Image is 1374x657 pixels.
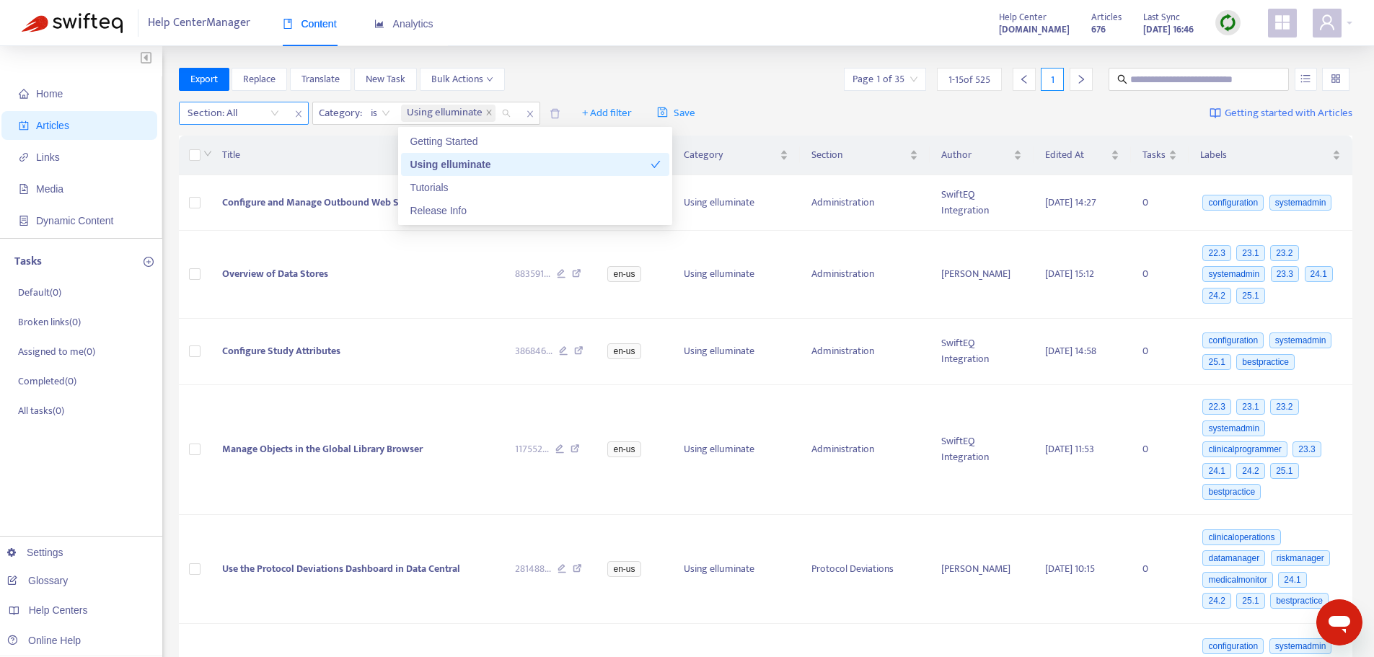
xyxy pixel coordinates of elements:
th: Tasks [1131,136,1189,175]
span: appstore [1274,14,1291,31]
a: [DOMAIN_NAME] [999,21,1070,38]
span: Export [190,71,218,87]
span: en-us [607,343,640,359]
span: 281488 ... [515,561,551,577]
span: New Task [366,71,405,87]
span: 24.1 [1305,266,1333,282]
span: Content [283,18,337,30]
span: 22.3 [1202,245,1230,261]
span: Help Center Manager [148,9,250,37]
span: 24.1 [1278,572,1306,588]
span: Using elluminate [401,105,496,122]
span: 24.1 [1202,463,1230,479]
span: down [486,76,493,83]
p: Tasks [14,253,42,270]
th: Edited At [1034,136,1130,175]
button: saveSave [646,102,706,125]
div: Getting Started [401,130,669,153]
span: 24.2 [1202,288,1230,304]
span: check [651,159,661,169]
td: 0 [1131,515,1189,624]
span: Media [36,183,63,195]
td: Using elluminate [672,231,799,319]
span: down [203,149,212,158]
span: systemadmin [1269,332,1332,348]
span: 24.2 [1202,593,1230,609]
div: Tutorials [401,176,669,199]
span: en-us [607,561,640,577]
td: 0 [1131,231,1189,319]
td: Administration [800,385,930,516]
span: plus-circle [144,257,154,267]
p: Completed ( 0 ) [18,374,76,389]
th: Author [930,136,1034,175]
span: 25.1 [1236,288,1264,304]
span: Replace [243,71,276,87]
p: Broken links ( 0 ) [18,314,81,330]
div: Using elluminate [401,153,669,176]
span: 23.2 [1270,245,1298,261]
span: riskmanager [1271,550,1330,566]
span: Manage Objects in the Global Library Browser [222,441,423,457]
span: right [1076,74,1086,84]
span: delete [550,108,560,119]
td: SwiftEQ Integration [930,385,1034,516]
span: configuration [1202,638,1264,654]
span: [DATE] 14:27 [1045,194,1096,211]
span: Configure Study Attributes [222,343,340,359]
iframe: Button to launch messaging window [1316,599,1362,645]
td: [PERSON_NAME] [930,515,1034,624]
span: 883591 ... [515,266,550,282]
img: sync.dc5367851b00ba804db3.png [1219,14,1237,32]
td: Protocol Deviations [800,515,930,624]
span: systemadmin [1269,638,1332,654]
span: Configure and Manage Outbound Web Services [222,194,429,211]
div: Release Info [410,203,661,219]
span: datamanager [1202,550,1265,566]
th: Labels [1189,136,1352,175]
span: en-us [607,441,640,457]
td: [PERSON_NAME] [930,231,1034,319]
td: Using elluminate [672,515,799,624]
span: 1 - 15 of 525 [948,72,990,87]
span: search [1117,74,1127,84]
strong: 676 [1091,22,1106,38]
span: clinicaloperations [1202,529,1280,545]
th: Title [211,136,503,175]
strong: [DATE] 16:46 [1143,22,1194,38]
div: Using elluminate [410,156,651,172]
span: Edited At [1045,147,1107,163]
a: Online Help [7,635,81,646]
span: Home [36,88,63,100]
span: 23.1 [1236,245,1264,261]
span: unordered-list [1300,74,1311,84]
span: bestpractice [1202,484,1261,500]
button: Export [179,68,229,91]
span: is [371,102,390,124]
td: Using elluminate [672,319,799,385]
span: container [19,216,29,226]
span: 117552 ... [515,441,549,457]
span: Last Sync [1143,9,1180,25]
img: Swifteq [22,13,123,33]
a: Getting started with Articles [1210,102,1352,125]
span: 22.3 [1202,399,1230,415]
button: + Add filter [571,102,643,125]
td: Administration [800,175,930,231]
span: Use the Protocol Deviations Dashboard in Data Central [222,560,460,577]
span: Save [657,105,695,122]
span: area-chart [374,19,384,29]
span: Help Centers [29,604,88,616]
span: 25.1 [1270,463,1298,479]
button: Replace [232,68,287,91]
td: Administration [800,319,930,385]
span: Tasks [1142,147,1166,163]
span: 25.1 [1236,593,1264,609]
button: New Task [354,68,417,91]
td: Using elluminate [672,385,799,516]
span: Links [36,151,60,163]
span: en-us [607,266,640,282]
span: [DATE] 15:12 [1045,265,1094,282]
span: Author [941,147,1011,163]
td: SwiftEQ Integration [930,319,1034,385]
